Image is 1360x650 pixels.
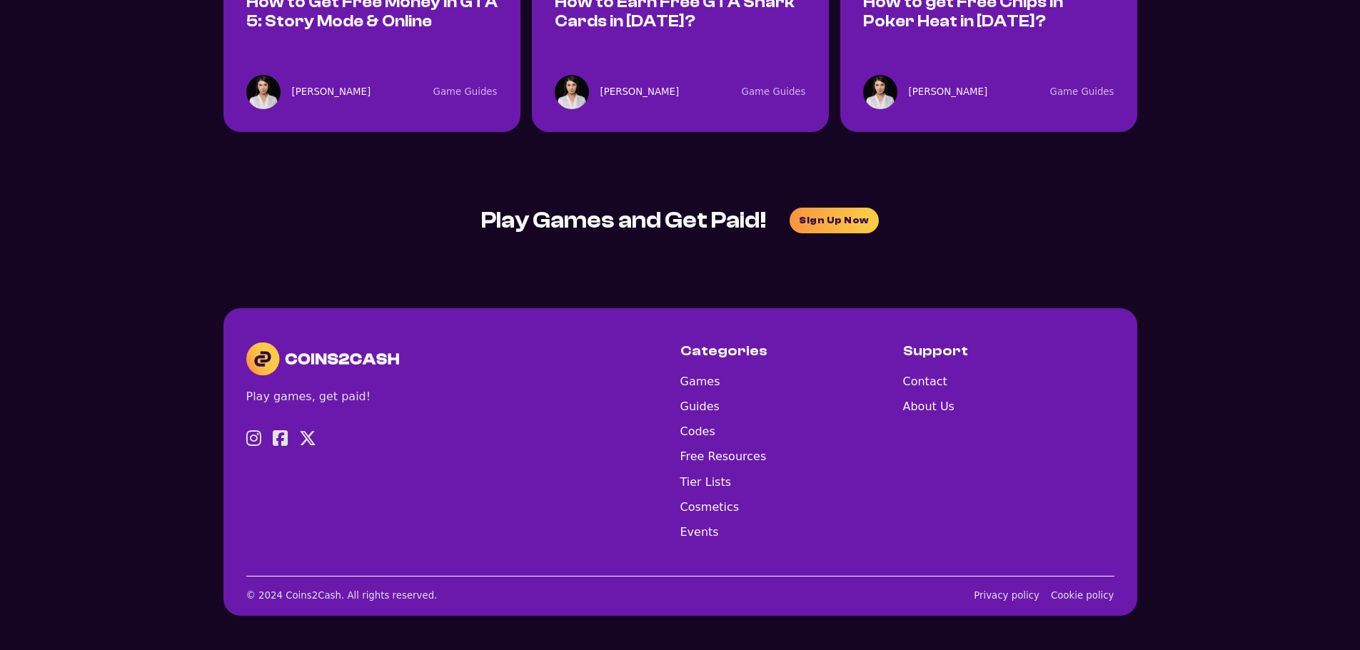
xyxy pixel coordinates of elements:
h5: Categories [680,342,767,360]
a: Ivana Kegalj - Author [600,84,680,101]
a: Cookie Policy [1051,588,1114,604]
a: Visit Facebook profile [273,430,288,450]
a: Events [680,522,767,542]
a: Cosmetics [680,497,767,517]
a: Game Guides [742,86,806,97]
a: Guides [680,397,767,416]
div: © 2024 Coins2Cash. All rights reserved. [246,588,438,604]
a: Games [680,372,767,391]
a: Ivana Kegalj - Author [292,84,371,101]
a: Visit X profile [299,430,316,450]
a: join waitlist [790,208,879,233]
div: Play games, get paid! [246,387,371,406]
a: Ivana Kegalj - Author [909,84,988,101]
a: Tier Lists [680,472,767,492]
a: Codes [680,422,767,441]
a: Contact [903,372,954,391]
a: Game Guides [1050,86,1114,97]
a: About Us [903,397,954,416]
a: Game Guides [433,86,498,97]
img: Coins2Cash Logo [246,342,400,375]
h5: Support [903,342,968,360]
a: Visit Instagram profile [246,430,261,450]
a: Privacy policy [974,588,1039,604]
div: Play Games and Get Paid! [481,200,767,240]
a: Free Resources [680,447,767,466]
